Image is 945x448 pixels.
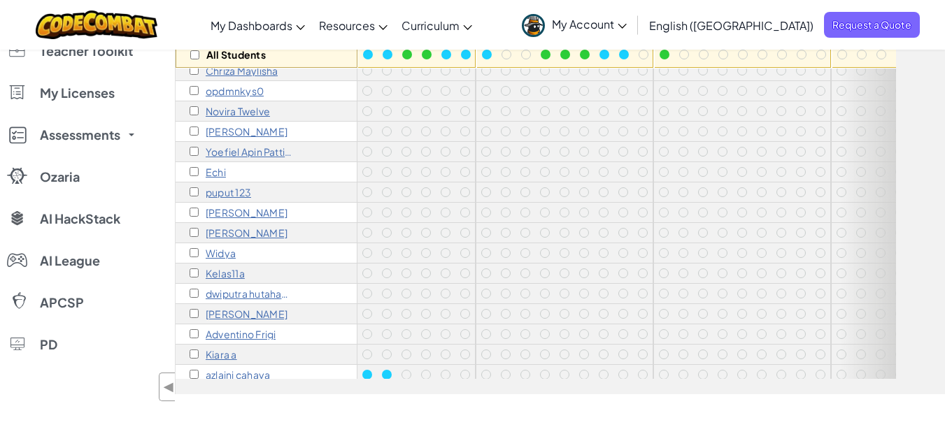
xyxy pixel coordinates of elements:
[824,12,920,38] a: Request a Quote
[36,10,158,39] img: CodeCombat logo
[40,171,80,183] span: Ozaria
[402,18,460,33] span: Curriculum
[206,227,287,238] p: Cerry Ervina
[206,146,293,157] p: Yoefiel Apin Pattinegara
[206,268,245,279] p: Kelas11a
[211,18,292,33] span: My Dashboards
[552,17,627,31] span: My Account
[395,6,479,44] a: Curriculum
[40,129,120,141] span: Assessments
[40,87,115,99] span: My Licenses
[206,126,287,137] p: Amelia_ Sari
[319,18,375,33] span: Resources
[206,166,226,178] p: Echi
[206,207,287,218] p: Rehan Irhab
[515,3,634,47] a: My Account
[206,369,270,380] p: azlaini cahaya
[40,45,133,57] span: Teacher Toolkit
[40,254,100,267] span: AI League
[312,6,395,44] a: Resources
[206,349,237,360] p: Kiara a
[522,14,545,37] img: avatar
[163,377,175,397] span: ◀
[206,49,266,60] p: All Students
[204,6,312,44] a: My Dashboards
[206,106,270,117] p: Novira Twelve
[206,247,236,259] p: Widya
[206,187,251,198] p: puput 123
[642,6,820,44] a: English ([GEOGRAPHIC_DATA])
[206,328,276,340] p: Adventino Frigi
[206,288,293,299] p: dwiputra hutahaean
[649,18,813,33] span: English ([GEOGRAPHIC_DATA])
[206,85,264,96] p: opdmnkys0
[40,212,120,225] span: AI HackStack
[206,65,278,76] p: Chriza Maylisha
[206,308,287,319] p: Chuchu Chuw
